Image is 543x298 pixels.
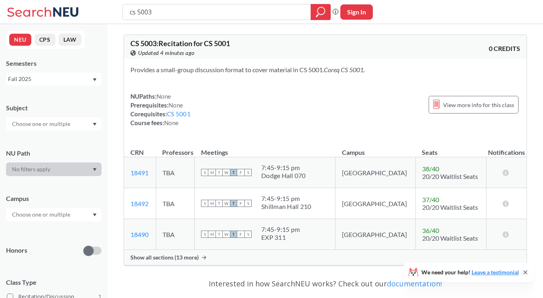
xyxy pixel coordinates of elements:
a: 18492 [130,200,148,207]
a: documentation! [387,279,442,288]
span: W [223,231,230,238]
a: 18490 [130,231,148,238]
span: None [157,93,171,100]
th: Meetings [195,140,336,157]
span: We need your help! [421,270,519,275]
input: Choose one or multiple [8,210,75,219]
div: Interested in how SearchNEU works? Check out our [124,272,527,295]
span: None [169,101,183,109]
div: EXP 311 [261,233,300,241]
span: F [237,200,244,207]
a: CS 5001 [167,110,191,118]
td: [GEOGRAPHIC_DATA] [336,219,416,250]
span: M [208,169,216,176]
section: Provides a small-group discussion format to cover material in CS 5001. [130,65,520,74]
th: Professors [156,140,194,157]
span: T [216,169,223,176]
td: TBA [156,157,194,188]
svg: Dropdown arrow [93,213,97,217]
svg: Dropdown arrow [93,78,97,81]
span: T [216,231,223,238]
span: F [237,231,244,238]
th: Campus [336,140,416,157]
div: 7:45 - 9:15 pm [261,195,311,203]
th: Seats [415,140,486,157]
td: TBA [156,219,194,250]
span: S [201,169,208,176]
span: 20/20 Waitlist Seats [422,172,478,180]
span: S [244,169,252,176]
span: S [201,231,208,238]
button: NEU [9,34,31,46]
div: Semesters [6,59,102,68]
span: Updated 4 minutes ago [138,49,195,57]
span: 36 / 40 [422,227,439,234]
div: Dropdown arrow [6,208,102,221]
span: M [208,231,216,238]
span: S [201,200,208,207]
span: 20/20 Waitlist Seats [422,234,478,242]
span: T [230,200,237,207]
p: Honors [6,246,27,255]
span: 20/20 Waitlist Seats [422,203,478,211]
div: magnifying glass [311,4,331,20]
div: Fall 2025Dropdown arrow [6,73,102,85]
div: 7:45 - 9:15 pm [261,164,306,172]
span: W [223,200,230,207]
span: View more info for this class [443,100,514,110]
div: Subject [6,103,102,112]
button: LAW [59,34,81,46]
span: Class Type [6,278,102,287]
span: W [223,169,230,176]
span: S [244,231,252,238]
div: Dropdown arrow [6,162,102,176]
span: T [230,231,237,238]
span: F [237,169,244,176]
span: T [230,169,237,176]
a: 18491 [130,169,148,176]
svg: Dropdown arrow [93,123,97,126]
span: Show all sections (13 more) [130,254,199,261]
div: Campus [6,194,102,203]
div: Show all sections (13 more) [124,250,527,265]
td: [GEOGRAPHIC_DATA] [336,188,416,219]
div: 7:45 - 9:15 pm [261,225,300,233]
td: TBA [156,188,194,219]
input: Class, professor, course number, "phrase" [129,5,305,19]
div: NU Path [6,149,102,158]
span: S [244,200,252,207]
button: Sign In [340,4,373,20]
a: Leave a testimonial [472,269,519,276]
div: CRN [130,148,144,157]
span: CS 5003 : Recitation for CS 5001 [130,39,230,48]
div: NUPaths: Prerequisites: Corequisites: Course fees: [130,92,191,127]
th: Notifications [486,140,527,157]
svg: magnifying glass [316,6,325,18]
button: CPS [35,34,55,46]
i: Coreq CS 5001. [324,66,365,73]
span: None [164,119,179,126]
span: M [208,200,216,207]
div: Shillman Hall 210 [261,203,311,211]
span: T [216,200,223,207]
svg: Dropdown arrow [93,168,97,171]
div: Fall 2025 [8,75,92,83]
span: 38 / 40 [422,165,439,172]
div: Dodge Hall 070 [261,172,306,180]
span: 0 CREDITS [489,44,520,53]
td: [GEOGRAPHIC_DATA] [336,157,416,188]
input: Choose one or multiple [8,119,75,129]
span: 37 / 40 [422,196,439,203]
div: Dropdown arrow [6,117,102,131]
